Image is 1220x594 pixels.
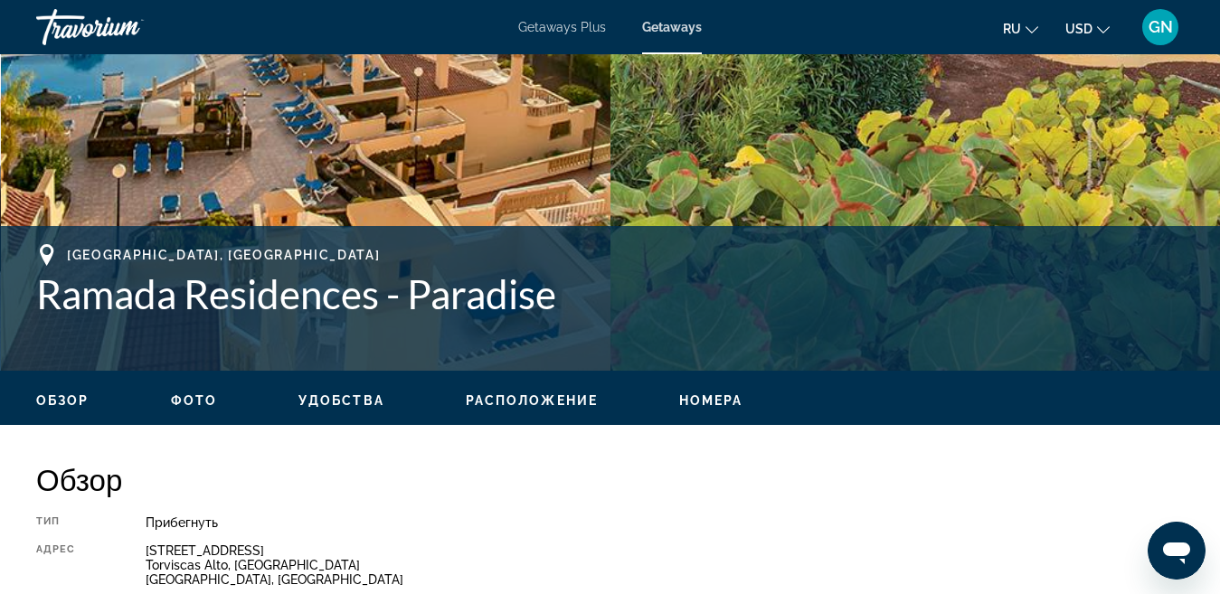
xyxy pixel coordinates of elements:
button: Удобства [298,392,384,409]
h2: Обзор [36,461,1184,497]
a: Getaways [642,20,702,34]
div: Тип [36,515,100,530]
span: [GEOGRAPHIC_DATA], [GEOGRAPHIC_DATA] [67,248,380,262]
a: Getaways Plus [518,20,606,34]
button: Номера [679,392,743,409]
button: Фото [171,392,217,409]
h1: Ramada Residences - Paradise [36,270,1184,317]
button: Обзор [36,392,90,409]
iframe: Кнопка запуска окна обмена сообщениями [1148,522,1206,580]
span: Расположение [466,393,598,408]
span: Номера [679,393,743,408]
button: User Menu [1137,8,1184,46]
span: USD [1065,22,1092,36]
span: Удобства [298,393,384,408]
span: Фото [171,393,217,408]
div: [STREET_ADDRESS] Torviscas Alto, [GEOGRAPHIC_DATA] [GEOGRAPHIC_DATA], [GEOGRAPHIC_DATA] [146,543,1184,587]
span: GN [1149,18,1173,36]
div: Адрес [36,543,100,587]
span: Обзор [36,393,90,408]
button: Change language [1003,15,1038,42]
div: Прибегнуть [146,515,1184,530]
button: Change currency [1065,15,1110,42]
a: Travorium [36,4,217,51]
button: Расположение [466,392,598,409]
span: ru [1003,22,1021,36]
